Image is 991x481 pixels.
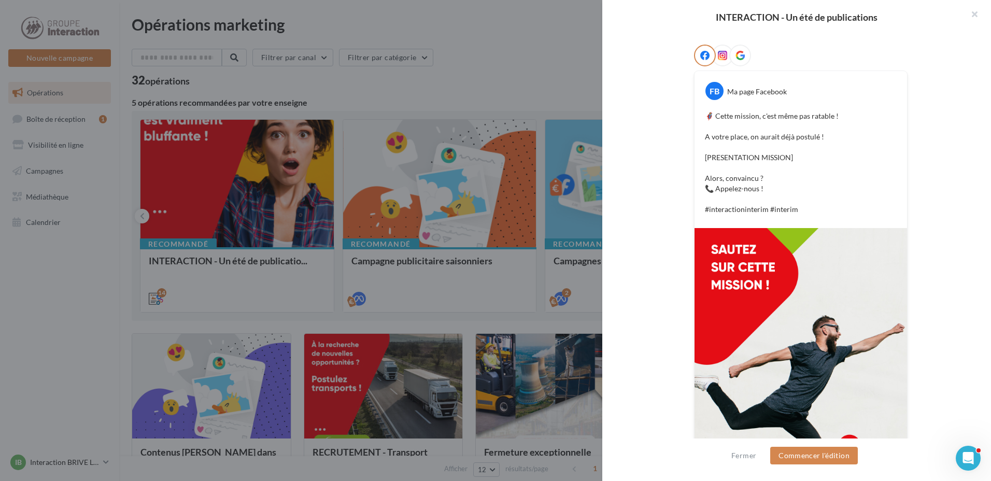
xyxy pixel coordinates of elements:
div: FB [705,82,724,100]
p: 🦸‍♀️ Cette mission, c'est même pas ratable ! A votre place, on aurait déjà postulé ! [PRESENTATIO... [705,111,897,215]
div: Ma page Facebook [727,87,787,97]
button: Fermer [727,449,760,462]
iframe: Intercom live chat [956,446,981,471]
div: INTERACTION - Un été de publications [619,12,974,22]
button: Commencer l'édition [770,447,858,464]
